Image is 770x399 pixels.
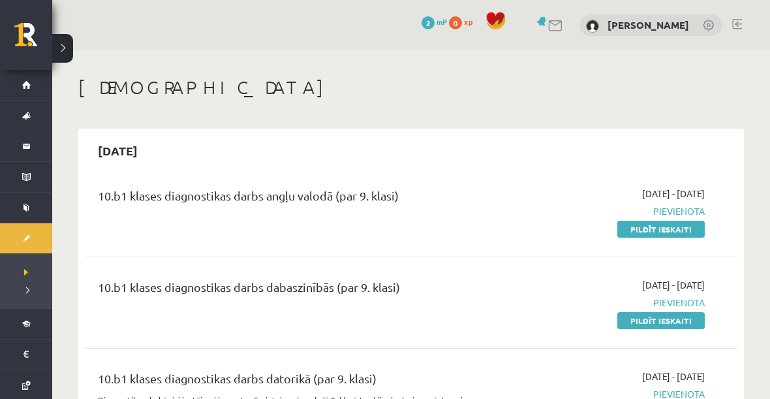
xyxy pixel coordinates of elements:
a: Pildīt ieskaiti [617,221,705,238]
div: 10.b1 klases diagnostikas darbs datorikā (par 9. klasi) [98,370,496,394]
span: [DATE] - [DATE] [642,278,705,292]
div: 10.b1 klases diagnostikas darbs angļu valodā (par 9. klasi) [98,187,496,211]
span: xp [464,16,472,27]
span: [DATE] - [DATE] [642,370,705,383]
div: 10.b1 klases diagnostikas darbs dabaszinībās (par 9. klasi) [98,278,496,302]
h1: [DEMOGRAPHIC_DATA] [78,76,744,99]
h2: [DATE] [85,135,151,166]
img: Linda Bremze [586,20,599,33]
span: mP [437,16,447,27]
a: 0 xp [449,16,479,27]
a: [PERSON_NAME] [608,18,689,31]
a: Pildīt ieskaiti [617,312,705,329]
span: 2 [422,16,435,29]
span: 0 [449,16,462,29]
span: [DATE] - [DATE] [642,187,705,200]
a: Rīgas 1. Tālmācības vidusskola [14,23,52,56]
a: 2 mP [422,16,447,27]
span: Pievienota [516,204,705,218]
span: Pievienota [516,296,705,310]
